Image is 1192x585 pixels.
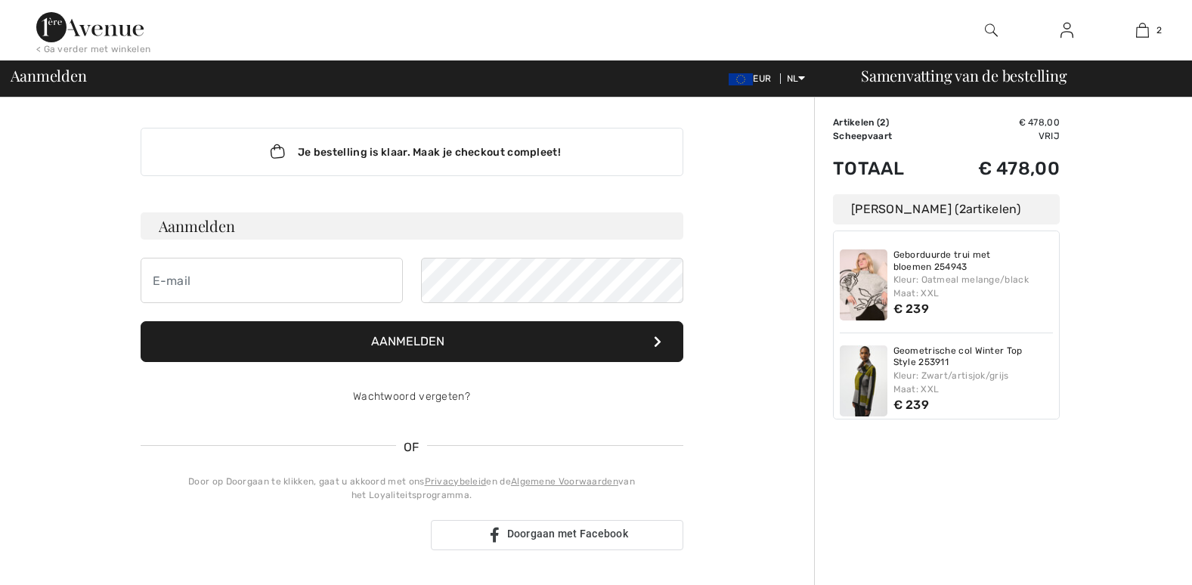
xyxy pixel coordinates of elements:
img: Geometrische col Winter Top Style 253911 [840,345,887,416]
iframe: Knop Inloggen met Google [133,518,426,552]
a: Privacybeleid [425,476,487,487]
img: 1ère Laan [36,12,144,42]
img: Geborduurde trui met bloemen 254943 [840,249,887,320]
span: 2 [880,117,885,128]
a: Wachtwoord vergeten? [353,390,470,403]
font: Aanmelden [371,334,444,348]
iframe: Dialoogvenster Inloggen met Google [881,15,1177,190]
span: EUR [729,73,777,84]
div: Door op Doorgaan te klikken, gaat u akkoord met ons en de van het Loyaliteitsprogramma. [141,475,683,502]
td: ) [833,116,939,129]
span: Doorgaan met Facebook [507,528,628,540]
font: NL [787,73,799,84]
div: < Ga verder met winkelen [36,42,150,56]
span: € 239 [893,398,930,412]
div: Kleur: Oatmeal melange/black Maat: XXL [893,273,1054,300]
button: Aanmelden [141,321,683,362]
input: E-mail [141,258,403,303]
td: Totaal [833,143,939,194]
font: Artikelen ( [833,117,886,128]
a: Doorgaan met Facebook [431,520,683,550]
img: Euro [729,73,753,85]
div: Samenvatting van de bestelling [843,68,1183,83]
span: € 239 [893,302,930,316]
h3: Aanmelden [141,212,683,240]
span: 2 [959,202,966,216]
span: OF [396,438,427,457]
td: Scheepvaart [833,129,939,143]
a: Algemene Voorwaarden [511,476,618,487]
a: Geometrische col Winter Top Style 253911 [893,345,1054,369]
font: Je bestelling is klaar. Maak je checkout compleet! [298,144,561,160]
span: Aanmelden [11,68,87,83]
a: Geborduurde trui met bloemen 254943 [893,249,1054,273]
div: Kleur: Zwart/artisjok/grijs Maat: XXL [893,369,1054,396]
div: [PERSON_NAME] ( artikelen) [833,194,1060,224]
